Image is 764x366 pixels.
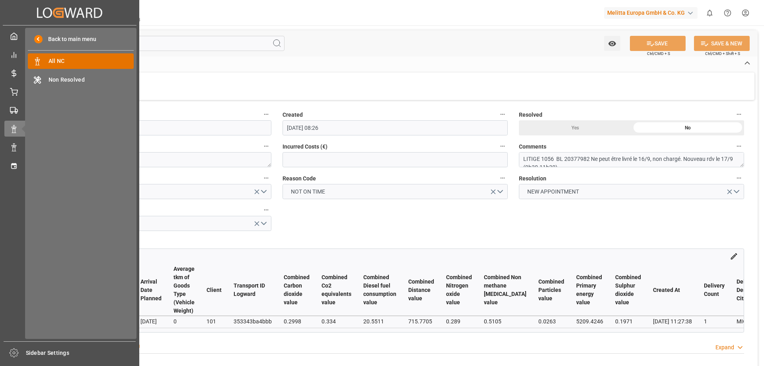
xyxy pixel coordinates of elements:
th: Combined Sulphur dioxide value [609,264,647,316]
button: Transport ID Logward * [261,141,271,151]
button: show 0 new notifications [701,4,719,22]
th: Combined Carbon dioxide value [278,264,316,316]
div: 353343ba4bbb [234,317,272,326]
span: All NC [49,57,134,65]
a: All NC [28,53,134,69]
div: 0 [173,317,195,326]
input: Search Fields [37,36,285,51]
button: open menu [519,184,744,199]
div: 0.289 [446,317,472,326]
span: Back to main menu [43,35,96,43]
button: open menu [46,216,271,231]
span: Resolution [519,174,546,183]
textarea: 353343ba4bbb [46,152,271,167]
a: Non Resolved [28,72,134,87]
div: 0.1971 [615,317,641,326]
a: Timeslot Management [4,158,135,173]
th: Created At [647,264,698,316]
th: Combined Non methane [MEDICAL_DATA] value [478,264,532,316]
button: open menu [46,184,271,199]
th: Delivery Count [698,264,731,316]
div: 715.7705 [408,317,434,326]
button: Updated [261,109,271,119]
th: Transport ID Logward [228,264,278,316]
div: 0.334 [322,317,351,326]
th: Combined Diesel fuel consumption value [357,264,402,316]
span: Comments [519,143,546,151]
th: Arrival Date Planned [134,264,168,316]
th: Combined Co2 equivalents value [316,264,357,316]
th: Combined Nitrogen oxide value [440,264,478,316]
button: Reason Code [497,173,508,183]
input: DD-MM-YYYY HH:MM [283,120,508,135]
div: [DATE] [140,317,162,326]
a: My Cockpit [4,28,135,44]
button: Cost Ownership [261,205,271,215]
span: NOT ON TIME [287,188,329,196]
span: Ctrl/CMD + S [647,51,670,57]
button: Resolution [734,173,744,183]
span: Ctrl/CMD + Shift + S [705,51,740,57]
span: Sidebar Settings [26,349,136,357]
button: Created [497,109,508,119]
a: Rate Management [4,65,135,81]
button: SAVE [630,36,686,51]
th: Combined Particles value [532,264,570,316]
button: Melitta Europa GmbH & Co. KG [604,5,701,20]
button: open menu [604,36,620,51]
div: 5209.4246 [576,317,603,326]
div: 1 [704,317,725,326]
button: Comments [734,141,744,151]
button: SAVE & NEW [694,36,750,51]
th: Average tkm of Goods Type (Vehicle Weight) [168,264,201,316]
div: No [631,120,744,135]
div: 0.2998 [284,317,310,326]
a: Control Tower [4,47,135,62]
button: Resolved [734,109,744,119]
span: Resolved [519,111,542,119]
button: Incurred Costs (€) [497,141,508,151]
div: Expand [715,343,734,352]
a: Transport Management [4,102,135,118]
span: Incurred Costs (€) [283,143,327,151]
div: 0.0263 [538,317,564,326]
span: Non Resolved [49,76,134,84]
a: Data Management [4,139,135,155]
div: Yes [519,120,631,135]
button: Help Center [719,4,737,22]
div: 0.5105 [484,317,526,326]
div: [DATE] 11:27:38 [653,317,692,326]
button: Responsible Party [261,173,271,183]
span: NEW APPOINTMENT [523,188,583,196]
button: open menu [283,184,508,199]
a: Order Management [4,84,135,99]
span: Reason Code [283,174,316,183]
div: Melitta Europa GmbH & Co. KG [604,7,698,19]
input: DD-MM-YYYY HH:MM [46,120,271,135]
th: Client [201,264,228,316]
div: 20.5511 [363,317,396,326]
textarea: LITIGE 1056 BL 20377982 Ne peut être livré le 16/9, non chargé. Nouveau rdv le 17/9 (9h30-11h30) [519,152,744,167]
span: Created [283,111,303,119]
div: 101 [207,317,222,326]
th: Combined Distance value [402,264,440,316]
th: Combined Primary energy value [570,264,609,316]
